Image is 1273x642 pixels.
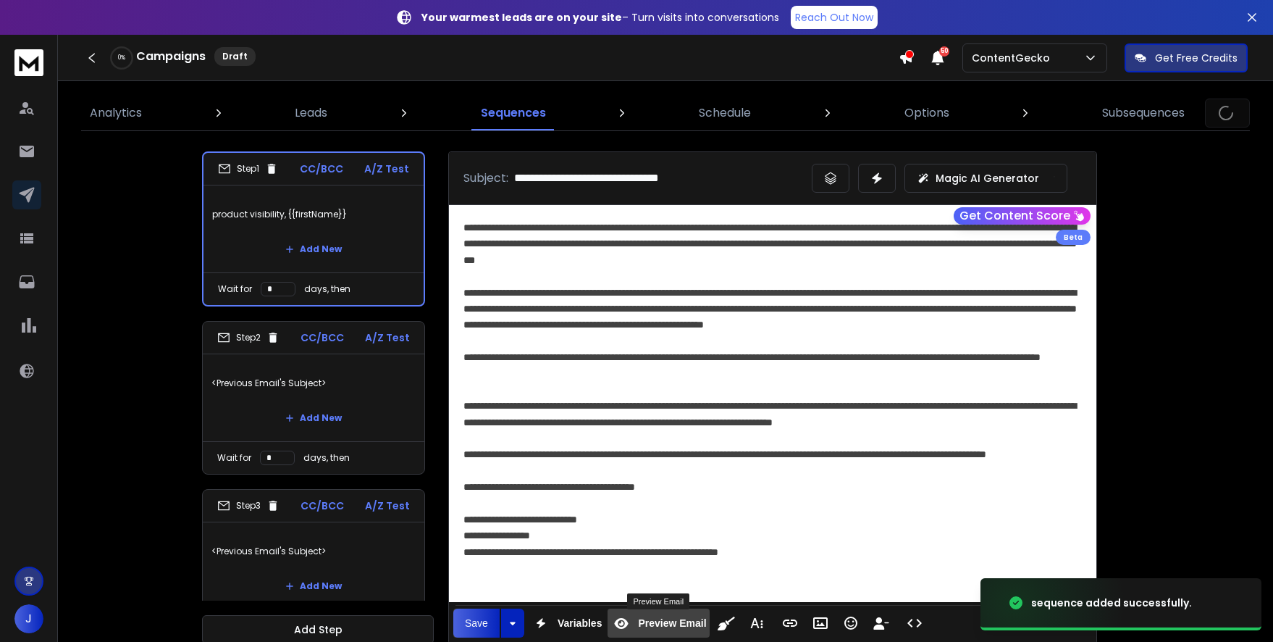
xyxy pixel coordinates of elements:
[218,162,278,175] div: Step 1
[555,617,605,630] span: Variables
[301,330,344,345] p: CC/BCC
[421,10,779,25] p: – Turn visits into conversations
[136,48,206,65] h1: Campaigns
[936,171,1039,185] p: Magic AI Generator
[211,363,416,404] p: <Previous Email's Subject>
[217,452,251,464] p: Wait for
[867,609,895,638] button: Insert Unsubscribe Link
[365,330,410,345] p: A/Z Test
[286,96,336,130] a: Leads
[301,499,344,513] p: CC/BCC
[304,283,350,295] p: days, then
[1125,43,1248,72] button: Get Free Credits
[364,162,409,176] p: A/Z Test
[218,283,252,295] p: Wait for
[453,609,500,638] button: Save
[939,46,949,57] span: 50
[608,609,709,638] button: Preview Email
[1093,96,1193,130] a: Subsequences
[627,593,689,609] div: Preview Email
[274,572,353,601] button: Add New
[463,170,508,187] p: Subject:
[214,47,256,66] div: Draft
[791,6,878,29] a: Reach Out Now
[635,617,709,630] span: Preview Email
[972,51,1056,65] p: ContentGecko
[217,331,280,344] div: Step 2
[202,321,425,475] li: Step2CC/BCCA/Z Test<Previous Email's Subject>Add NewWait fordays, then
[421,10,622,25] strong: Your warmest leads are on your site
[699,104,751,122] p: Schedule
[1102,104,1185,122] p: Subsequences
[954,207,1091,225] button: Get Content Score
[1056,230,1091,245] div: Beta
[904,164,1067,193] button: Magic AI Generator
[217,499,280,512] div: Step 3
[904,104,949,122] p: Options
[303,452,350,464] p: days, then
[300,162,343,176] p: CC/BCC
[295,104,327,122] p: Leads
[212,194,415,235] p: product visibility, {{firstName}}
[690,96,760,130] a: Schedule
[81,96,151,130] a: Analytics
[1031,596,1192,610] div: sequence added successfully.
[896,96,958,130] a: Options
[202,489,425,610] li: Step3CC/BCCA/Z Test<Previous Email's Subject>Add New
[1155,51,1238,65] p: Get Free Credits
[472,96,555,130] a: Sequences
[365,499,410,513] p: A/Z Test
[527,609,605,638] button: Variables
[776,609,804,638] button: Insert Link (⌘K)
[795,10,873,25] p: Reach Out Now
[743,609,770,638] button: More Text
[14,604,43,633] button: J
[481,104,546,122] p: Sequences
[90,104,142,122] p: Analytics
[14,49,43,76] img: logo
[118,54,125,62] p: 0 %
[274,235,353,264] button: Add New
[837,609,865,638] button: Emoticons
[211,531,416,572] p: <Previous Email's Subject>
[901,609,928,638] button: Code View
[274,404,353,433] button: Add New
[807,609,834,638] button: Insert Image (⌘P)
[202,151,425,307] li: Step1CC/BCCA/Z Testproduct visibility, {{firstName}}Add NewWait fordays, then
